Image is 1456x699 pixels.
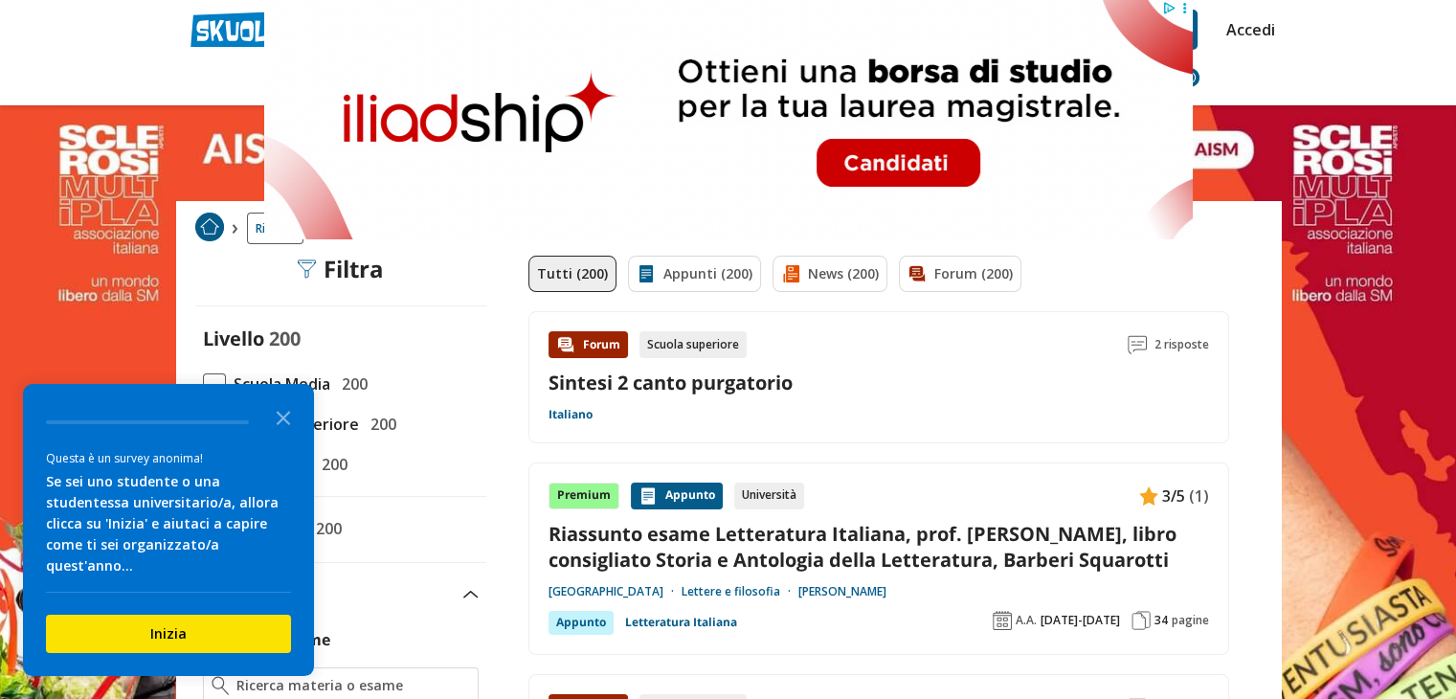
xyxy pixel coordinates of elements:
[203,326,264,351] label: Livello
[1162,484,1185,508] span: 3/5
[528,256,616,292] a: Tutti (200)
[1041,613,1120,628] span: [DATE]-[DATE]
[1172,613,1209,628] span: pagine
[1154,331,1209,358] span: 2 risposte
[549,407,593,422] a: Italiano
[314,452,347,477] span: 200
[1016,613,1037,628] span: A.A.
[631,483,723,509] div: Appunto
[549,611,614,634] div: Appunto
[899,256,1021,292] a: Forum (200)
[463,591,479,598] img: Apri e chiudi sezione
[556,335,575,354] img: Forum contenuto
[269,326,301,351] span: 200
[628,256,761,292] a: Appunti (200)
[549,483,619,509] div: Premium
[734,483,804,509] div: Università
[212,676,230,695] img: Ricerca materia o esame
[195,213,224,244] a: Home
[798,584,886,599] a: [PERSON_NAME]
[297,256,384,282] div: Filtra
[549,521,1209,573] a: Riassunto esame Letteratura Italiana, prof. [PERSON_NAME], libro consigliato Storia e Antologia d...
[46,615,291,653] button: Inizia
[549,331,628,358] div: Forum
[1189,484,1209,508] span: (1)
[247,213,303,244] a: Ricerca
[781,264,800,283] img: News filtro contenuto
[46,471,291,576] div: Se sei uno studente o una studentessa universitario/a, allora clicca su 'Inizia' e aiutaci a capi...
[195,213,224,241] img: Home
[308,516,342,541] span: 200
[1154,613,1168,628] span: 34
[363,412,396,437] span: 200
[236,676,469,695] input: Ricerca materia o esame
[1131,611,1151,630] img: Pagine
[993,611,1012,630] img: Anno accademico
[334,372,368,396] span: 200
[549,584,682,599] a: [GEOGRAPHIC_DATA]
[682,584,798,599] a: Lettere e filosofia
[23,384,314,676] div: Survey
[1226,10,1266,50] a: Accedi
[1139,486,1158,506] img: Appunti contenuto
[549,370,793,395] a: Sintesi 2 canto purgatorio
[907,264,927,283] img: Forum filtro contenuto
[264,397,302,436] button: Close the survey
[637,264,656,283] img: Appunti filtro contenuto
[1128,335,1147,354] img: Commenti lettura
[773,256,887,292] a: News (200)
[638,486,658,506] img: Appunti contenuto
[297,259,316,279] img: Filtra filtri mobile
[46,449,291,467] div: Questa è un survey anonima!
[226,372,330,396] span: Scuola Media
[625,611,737,634] a: Letteratura Italiana
[639,331,747,358] div: Scuola superiore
